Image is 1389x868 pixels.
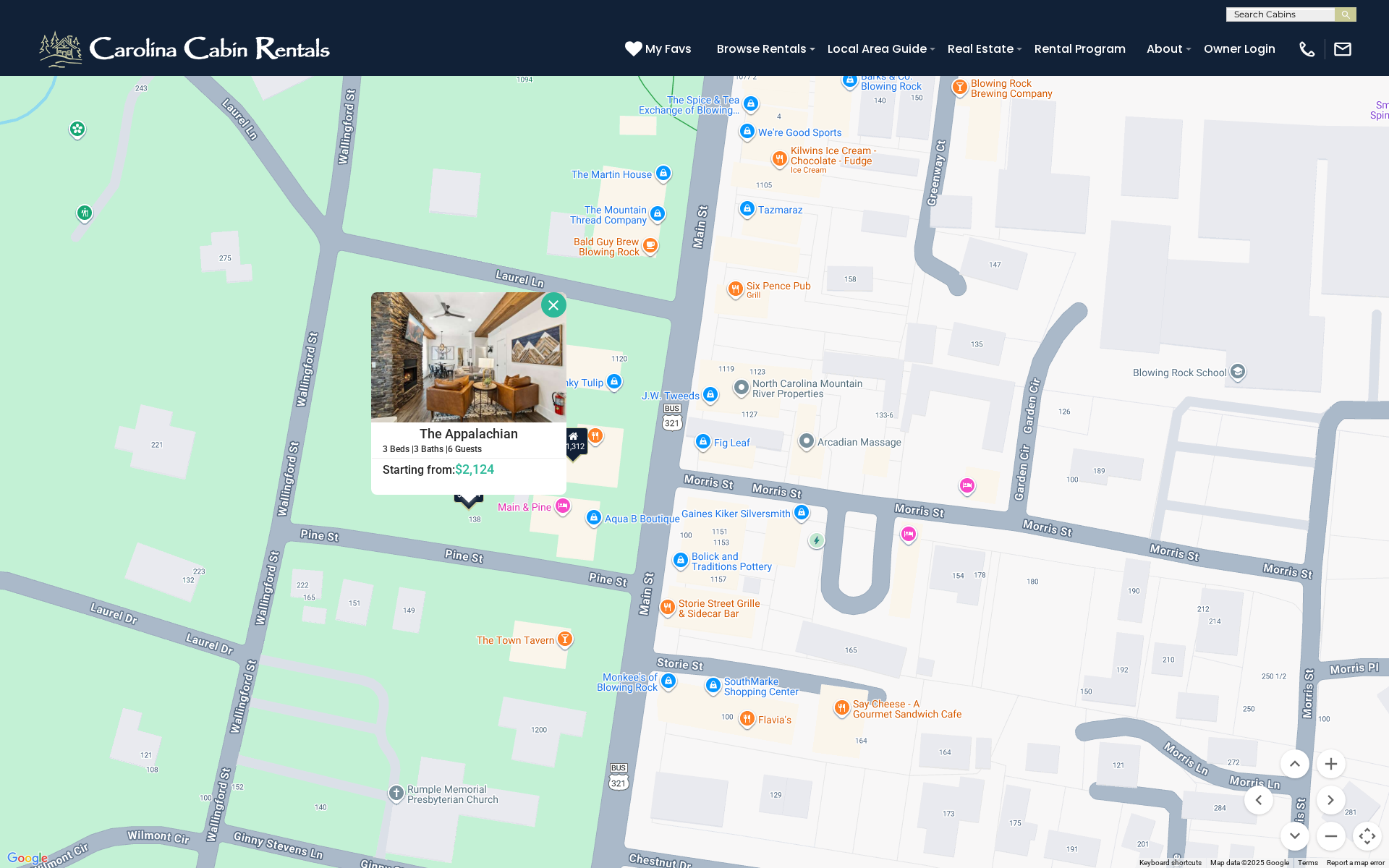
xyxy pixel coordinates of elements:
a: Browse Rentals [710,36,814,61]
a: About [1139,36,1190,61]
button: Move up [1280,749,1309,778]
a: Local Area Guide [820,36,934,61]
button: Zoom in [1317,749,1346,778]
span: My Favs [645,40,692,58]
a: My Favs [625,40,695,59]
img: phone-regular-white.png [1297,39,1317,59]
a: Real Estate [940,36,1021,61]
a: Owner Login [1197,36,1283,61]
img: White-1-2.png [36,27,336,71]
img: mail-regular-white.png [1333,39,1353,59]
a: Rental Program [1027,36,1133,61]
